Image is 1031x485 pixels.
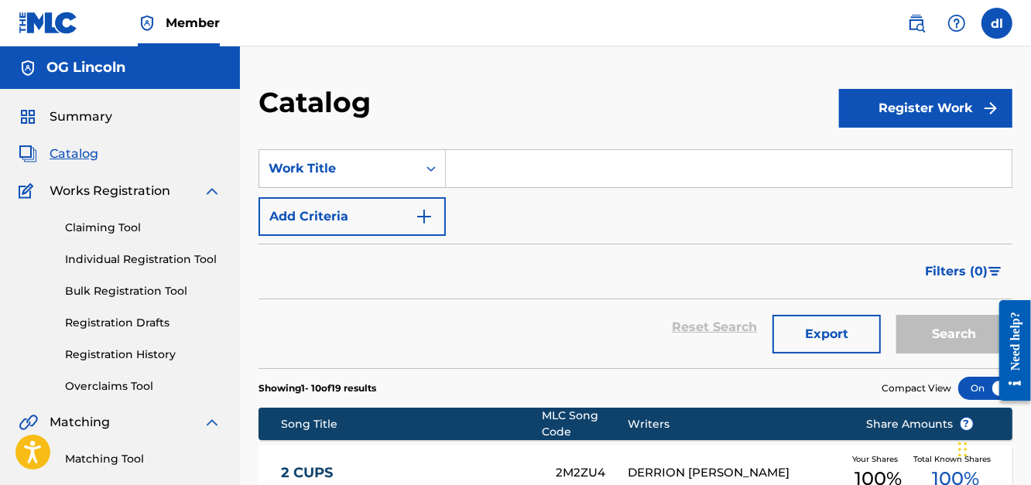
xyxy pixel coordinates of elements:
[166,14,220,32] span: Member
[50,413,110,432] span: Matching
[772,315,881,354] button: Export
[46,59,125,77] h5: OG Lincoln
[65,251,221,268] a: Individual Registration Tool
[259,381,376,395] p: Showing 1 - 10 of 19 results
[65,315,221,331] a: Registration Drafts
[138,14,156,32] img: Top Rightsholder
[958,426,968,473] div: Drag
[628,416,843,432] div: Writers
[901,8,932,39] a: Public Search
[542,408,628,440] div: MLC Song Code
[867,416,974,432] span: Share Amounts
[65,283,221,299] a: Bulk Registration Tool
[916,252,1012,291] button: Filters (0)
[259,197,446,236] button: Add Criteria
[988,288,1031,412] iframe: Resource Center
[19,145,98,163] a: CatalogCatalog
[65,347,221,363] a: Registration History
[925,262,988,281] span: Filters ( 0 )
[259,85,378,120] h2: Catalog
[19,108,37,126] img: Summary
[65,378,221,394] a: Overclaims Tool
[19,145,37,163] img: Catalog
[19,59,37,77] img: Accounts
[954,411,1031,485] iframe: Chat Widget
[947,14,966,32] img: help
[981,99,1000,118] img: f7272a7cc735f4ea7f67.svg
[981,8,1012,39] div: User Menu
[852,453,904,465] span: Your Shares
[281,416,542,432] div: Song Title
[556,464,628,482] div: 2M2ZU4
[269,159,408,178] div: Work Title
[914,453,998,465] span: Total Known Shares
[281,464,535,482] a: 2 CUPS
[19,182,39,200] img: Works Registration
[65,220,221,236] a: Claiming Tool
[988,267,1002,276] img: filter
[628,464,843,482] div: DERRION [PERSON_NAME]
[19,12,78,34] img: MLC Logo
[50,108,112,126] span: Summary
[941,8,972,39] div: Help
[259,149,1012,368] form: Search Form
[19,413,38,432] img: Matching
[50,145,98,163] span: Catalog
[907,14,926,32] img: search
[203,182,221,200] img: expand
[882,381,951,395] span: Compact View
[19,108,112,126] a: SummarySummary
[415,207,433,226] img: 9d2ae6d4665cec9f34b9.svg
[50,182,170,200] span: Works Registration
[839,89,1012,128] button: Register Work
[203,413,221,432] img: expand
[65,451,221,467] a: Matching Tool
